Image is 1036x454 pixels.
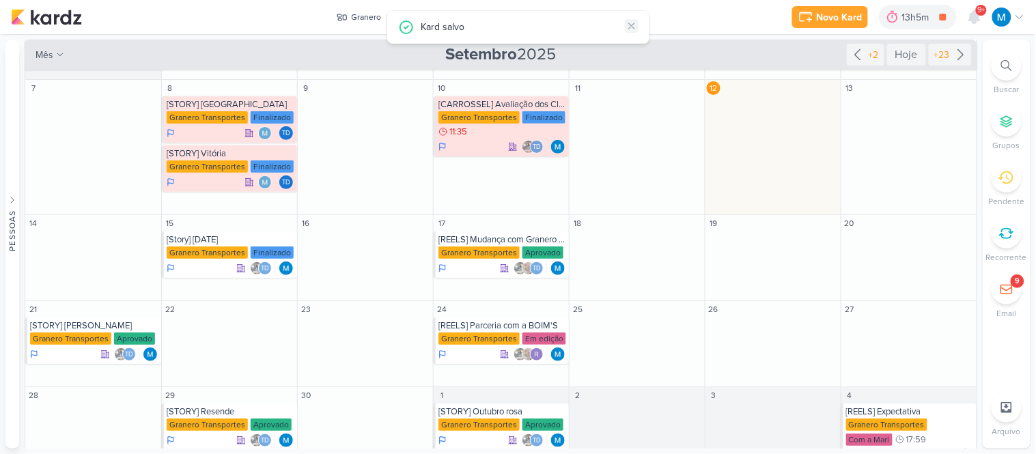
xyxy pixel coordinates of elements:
[167,406,294,417] div: [STORY] Resende
[989,195,1025,208] p: Pendente
[258,261,272,275] div: Thais de carvalho
[707,81,720,95] div: 12
[571,216,585,230] div: 18
[449,127,467,137] span: 11:35
[167,148,294,159] div: [STORY] Vitória
[707,302,720,316] div: 26
[551,347,565,361] img: MARIANA MIRANDA
[438,246,520,259] div: Granero Transportes
[258,175,272,189] img: MARIANA MIRANDA
[446,44,557,66] span: 2025
[902,10,934,25] div: 13h5m
[250,261,264,275] img: Everton Granero
[978,5,985,16] span: 9+
[551,261,565,275] img: MARIANA MIRANDA
[421,19,622,34] div: Kard salvo
[983,51,1031,96] li: Ctrl + F
[571,388,585,402] div: 2
[435,81,449,95] div: 10
[279,434,293,447] div: Responsável: MARIANA MIRANDA
[250,261,275,275] div: Colaboradores: Everton Granero, Thais de carvalho
[258,126,272,140] img: MARIANA MIRANDA
[27,81,40,95] div: 7
[997,307,1017,320] p: Email
[533,144,541,151] p: Td
[438,234,566,245] div: [REELS] Mudança com Granero e sem Granero
[533,266,541,272] p: Td
[571,302,585,316] div: 25
[27,388,40,402] div: 28
[438,141,447,152] div: Em Andamento
[261,438,269,444] p: Td
[551,434,565,447] div: Responsável: MARIANA MIRANDA
[932,48,953,62] div: +23
[282,130,290,137] p: Td
[279,261,293,275] div: Responsável: MARIANA MIRANDA
[282,180,290,186] p: Td
[438,435,447,446] div: Em Andamento
[30,349,38,360] div: Em Andamento
[438,111,520,124] div: Granero Transportes
[514,261,527,275] img: Everton Granero
[435,388,449,402] div: 1
[551,347,565,361] div: Responsável: MARIANA MIRANDA
[522,347,535,361] img: Sarah Violante
[279,261,293,275] img: MARIANA MIRANDA
[992,8,1011,27] img: MARIANA MIRANDA
[530,140,544,154] div: Thais de carvalho
[143,347,157,361] div: Responsável: MARIANA MIRANDA
[530,261,544,275] div: Thais de carvalho
[6,210,18,251] div: Pessoas
[279,434,293,447] img: MARIANA MIRANDA
[438,263,447,274] div: Em Andamento
[5,40,19,449] button: Pessoas
[522,261,535,275] img: Sarah Violante
[167,246,248,259] div: Granero Transportes
[514,261,547,275] div: Colaboradores: Everton Granero, Sarah Violante, Thais de carvalho
[514,347,527,361] img: Everton Granero
[167,160,248,173] div: Granero Transportes
[514,347,547,361] div: Colaboradores: Everton Granero, Sarah Violante, Rafael Granero
[843,81,856,95] div: 13
[279,126,293,140] div: Responsável: Thais de carvalho
[533,438,541,444] p: Td
[299,388,313,402] div: 30
[27,216,40,230] div: 14
[163,216,177,230] div: 15
[551,434,565,447] img: MARIANA MIRANDA
[446,44,518,64] strong: Setembro
[866,48,882,62] div: +2
[163,388,177,402] div: 29
[846,406,974,417] div: [REELS] Expectativa
[522,140,547,154] div: Colaboradores: Everton Granero, Thais de carvalho
[707,388,720,402] div: 3
[551,140,565,154] div: Responsável: MARIANA MIRANDA
[435,302,449,316] div: 24
[250,434,275,447] div: Colaboradores: Everton Granero, Thais de carvalho
[167,263,175,274] div: Em Andamento
[299,216,313,230] div: 16
[846,418,927,431] div: Granero Transportes
[551,261,565,275] div: Responsável: MARIANA MIRANDA
[986,251,1027,264] p: Recorrente
[251,246,294,259] div: Finalizado
[438,349,447,360] div: Em Andamento
[143,347,157,361] img: MARIANA MIRANDA
[551,140,565,154] img: MARIANA MIRANDA
[522,246,563,259] div: Aprovado
[846,434,893,446] div: Com a Mari
[906,435,927,444] span: 17:59
[36,48,53,62] span: mês
[438,320,566,331] div: [REELS] Parceria com a BOIM'S
[530,347,544,361] img: Rafael Granero
[167,177,175,188] div: Em Andamento
[522,140,535,154] img: Everton Granero
[707,216,720,230] div: 19
[251,160,294,173] div: Finalizado
[438,99,566,110] div: [CARROSSEL] Avaliação dos Clientes
[251,418,292,431] div: Aprovado
[163,302,177,316] div: 22
[843,388,856,402] div: 4
[522,434,547,447] div: Colaboradores: Everton Granero, Thais de carvalho
[261,266,269,272] p: Td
